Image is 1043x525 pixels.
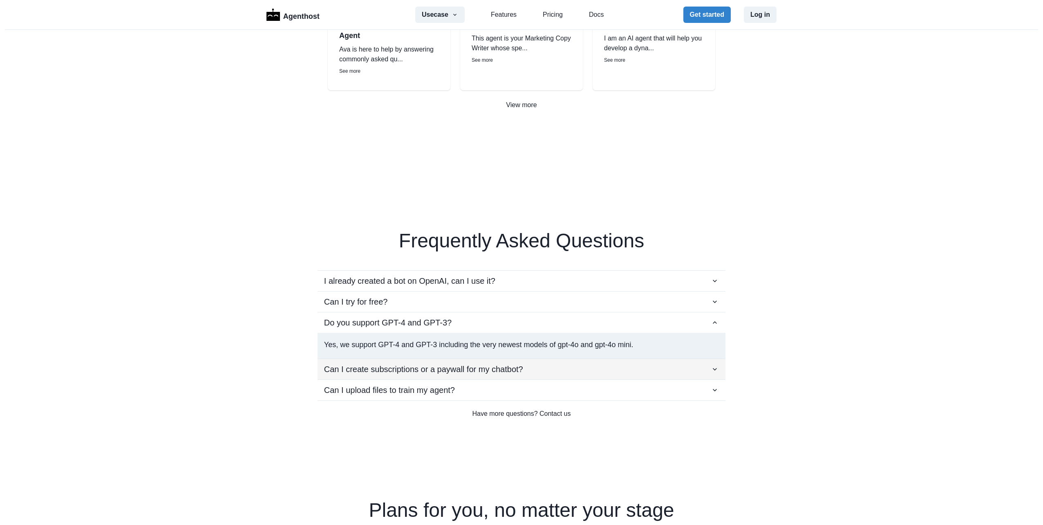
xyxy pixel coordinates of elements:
[283,8,320,22] p: Agenthost
[604,56,704,64] p: See more
[318,380,725,400] button: Can I upload files to train my agent?
[318,312,725,333] button: Do you support GPT-4 and GPT-3?
[324,316,452,329] p: Do you support GPT-4 and GPT-3?
[266,9,280,21] img: Logo
[324,275,495,287] p: I already created a bot on OpenAI, can I use it?
[339,67,439,75] p: See more
[266,409,777,419] a: Have more questions? Contact us
[324,384,455,396] p: Can I upload files to train my agent?
[744,7,777,23] button: Log in
[324,296,388,308] p: Can I try for free?
[266,8,320,22] a: LogoAgenthost
[339,19,439,41] a: Ava - Customer Service Agent
[318,333,725,359] div: Do you support GPT-4 and GPT-3?
[339,45,439,64] p: Ava is here to help by answering commonly asked qu...
[589,10,604,20] a: Docs
[683,7,731,23] button: Get started
[324,363,523,375] p: Can I create subscriptions or a paywall for my chatbot?
[543,10,563,20] a: Pricing
[266,500,777,520] h2: Plans for you, no matter your stage
[604,34,704,53] p: I am an AI agent that will help you develop a dyna...
[472,56,571,64] p: See more
[318,359,725,379] button: Can I create subscriptions or a paywall for my chatbot?
[472,34,571,53] p: This agent is your Marketing Copy Writer whose spe...
[318,271,725,291] button: I already created a bot on OpenAI, can I use it?
[266,231,777,251] h2: Frequently Asked Questions
[324,336,719,350] p: Yes, we support GPT-4 and GPT-3 including the very newest models of gpt-4o and gpt-4o mini.
[318,292,725,312] button: Can I try for free?
[415,7,465,23] button: Usecase
[491,10,517,20] a: Features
